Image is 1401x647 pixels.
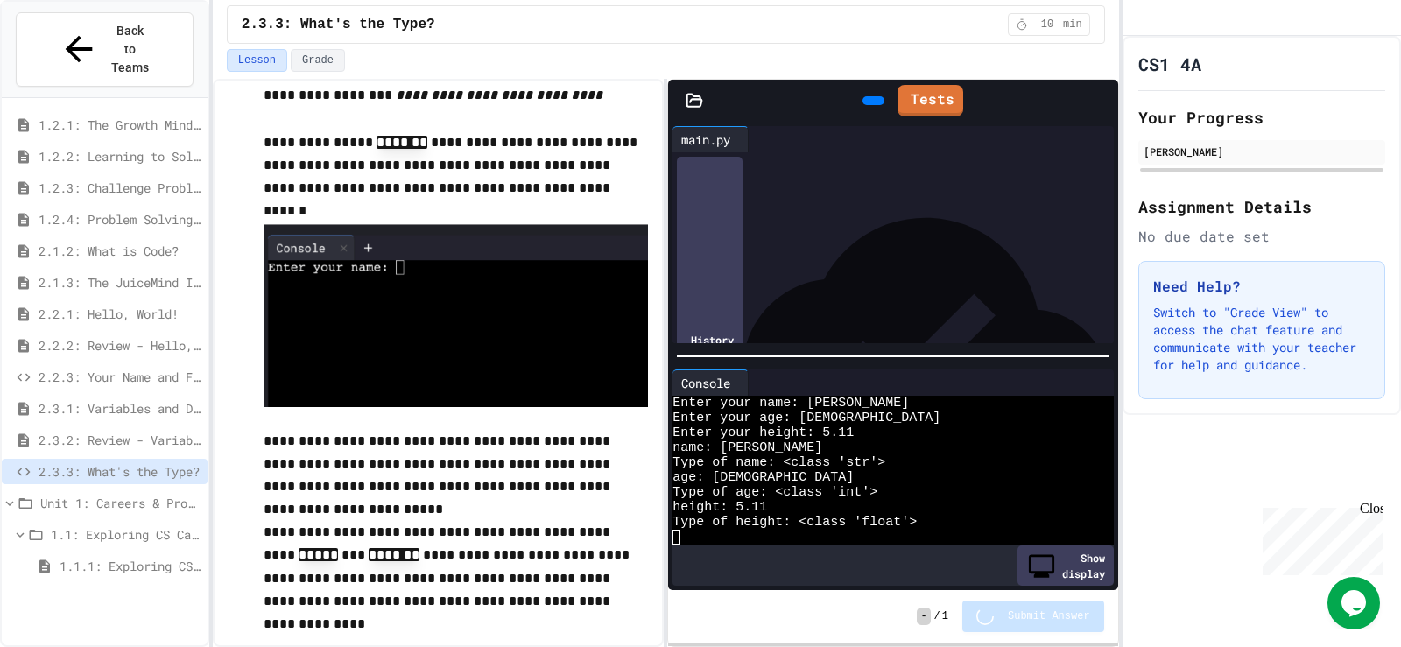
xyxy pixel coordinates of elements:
button: Lesson [227,49,287,72]
span: 10 [1033,18,1061,32]
span: min [1063,18,1082,32]
h1: CS1 4A [1138,52,1201,76]
div: main.py [672,130,739,149]
span: 2.1.2: What is Code? [39,242,201,260]
span: 1.1: Exploring CS Careers [51,525,201,544]
span: - [917,608,930,625]
span: Enter your age: [DEMOGRAPHIC_DATA] [672,411,940,425]
span: Back to Teams [109,22,151,77]
p: Switch to "Grade View" to access the chat feature and communicate with your teacher for help and ... [1153,304,1370,374]
span: name: [PERSON_NAME] [672,440,822,455]
span: 2.3.2: Review - Variables and Data Types [39,431,201,449]
iframe: chat widget [1256,501,1383,575]
span: Unit 1: Careers & Professionalism [40,494,201,512]
span: 1.2.2: Learning to Solve Hard Problems [39,147,201,165]
span: 1.2.1: The Growth Mindset [39,116,201,134]
div: [PERSON_NAME] [1144,144,1380,159]
span: Type of age: <class 'int'> [672,485,877,500]
span: height: 5.11 [672,500,767,515]
span: 2.2.2: Review - Hello, World! [39,336,201,355]
span: Type of name: <class 'str'> [672,455,885,470]
div: Console [672,374,739,392]
span: / [934,609,940,623]
div: No due date set [1138,226,1385,247]
div: Show display [1017,545,1114,586]
span: 2.3.3: What's the Type? [39,462,201,481]
h2: Assignment Details [1138,194,1385,219]
span: 1.1.1: Exploring CS Careers [60,557,201,575]
span: age: [DEMOGRAPHIC_DATA] [672,470,854,485]
span: 2.3.1: Variables and Data Types [39,399,201,418]
span: 1.2.4: Problem Solving Practice [39,210,201,229]
span: Submit Answer [1008,609,1090,623]
span: 1 [942,609,948,623]
a: Tests [898,85,963,116]
span: Enter your height: 5.11 [672,425,854,440]
iframe: chat widget [1327,577,1383,629]
h3: Need Help? [1153,276,1370,297]
span: 2.1.3: The JuiceMind IDE [39,273,201,292]
span: 1.2.3: Challenge Problem - The Bridge [39,179,201,197]
span: 2.3.3: What's the Type? [242,14,435,35]
span: 2.2.1: Hello, World! [39,305,201,323]
h2: Your Progress [1138,105,1385,130]
span: Enter your name: [PERSON_NAME] [672,396,909,411]
span: Type of height: <class 'float'> [672,515,917,530]
div: History [677,157,743,523]
button: Grade [291,49,345,72]
div: Chat with us now!Close [7,7,121,111]
span: 2.2.3: Your Name and Favorite Movie [39,368,201,386]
